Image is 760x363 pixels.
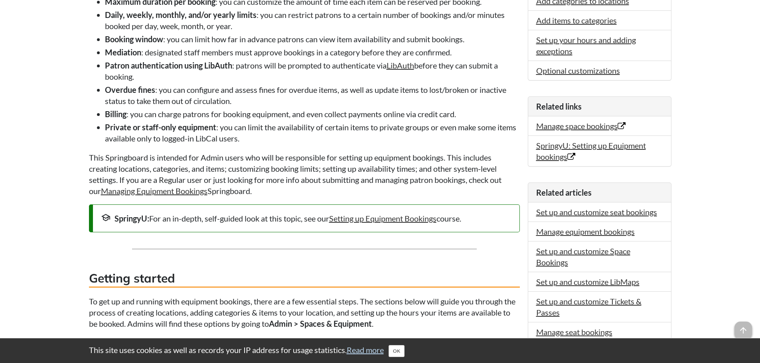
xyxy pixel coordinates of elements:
a: Set up your hours and adding exceptions [536,35,636,56]
li: : you can limit how far in advance patrons can view item availability and submit bookings. [105,33,520,45]
strong: Booking window [105,34,163,44]
strong: Patron authentication using LibAuth [105,61,232,70]
a: Managing Equipment Bookings [101,186,207,196]
strong: Private or staff-only equipment [105,122,216,132]
a: Manage equipment bookings [536,227,635,236]
strong: SpringyU: [114,214,149,223]
span: Related articles [536,188,592,197]
a: LibAuth [387,61,414,70]
p: To get up and running with equipment bookings, there are a few essential steps. The sections belo... [89,296,520,329]
strong: Overdue fines [105,85,155,94]
strong: Billing [105,109,126,119]
a: arrow_upward [734,322,752,332]
a: Set up and customize Tickets & Passes [536,296,642,317]
button: Close [389,345,405,357]
strong: Mediation [105,47,141,57]
li: : you can restrict patrons to a certain number of bookings and/or minutes booked per day, week, m... [105,9,520,31]
span: school [101,213,111,222]
div: This site uses cookies as well as records your IP address for usage statistics. [81,344,679,357]
a: Manage seat bookings [536,327,612,337]
li: : you can configure and assess fines for overdue items, as well as update items to lost/broken or... [105,84,520,106]
strong: Daily, weekly, monthly, and/or yearly limits [105,10,257,20]
a: Set up and customize seat bookings [536,207,657,217]
a: Set up and customize LibMaps [536,277,640,286]
a: Manage space bookings [536,121,626,131]
span: arrow_upward [734,322,752,339]
a: Read more [347,345,384,355]
li: : you can limit the availability of certain items to private groups or even make some items avail... [105,122,520,144]
li: : designated staff members must approve bookings in a category before they are confirmed. [105,47,520,58]
div: For an in-depth, self-guided look at this topic, see our course. [101,213,511,224]
a: Add items to categories [536,16,617,25]
a: SpringyU: Setting up Equipment bookings [536,141,646,161]
p: This Springboard is intended for Admin users who will be responsible for setting up equipment boo... [89,152,520,196]
li: : you can charge patrons for booking equipment, and even collect payments online via credit card. [105,108,520,120]
h3: Getting started [89,270,520,288]
a: Setting up Equipment Bookings [329,214,436,223]
strong: Admin > Spaces & Equipment [269,319,372,328]
a: Set up and customize Space Bookings [536,246,630,267]
li: : patrons will be prompted to authenticate via before they can submit a booking. [105,60,520,82]
a: Optional customizations [536,66,620,75]
span: Related links [536,102,582,111]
